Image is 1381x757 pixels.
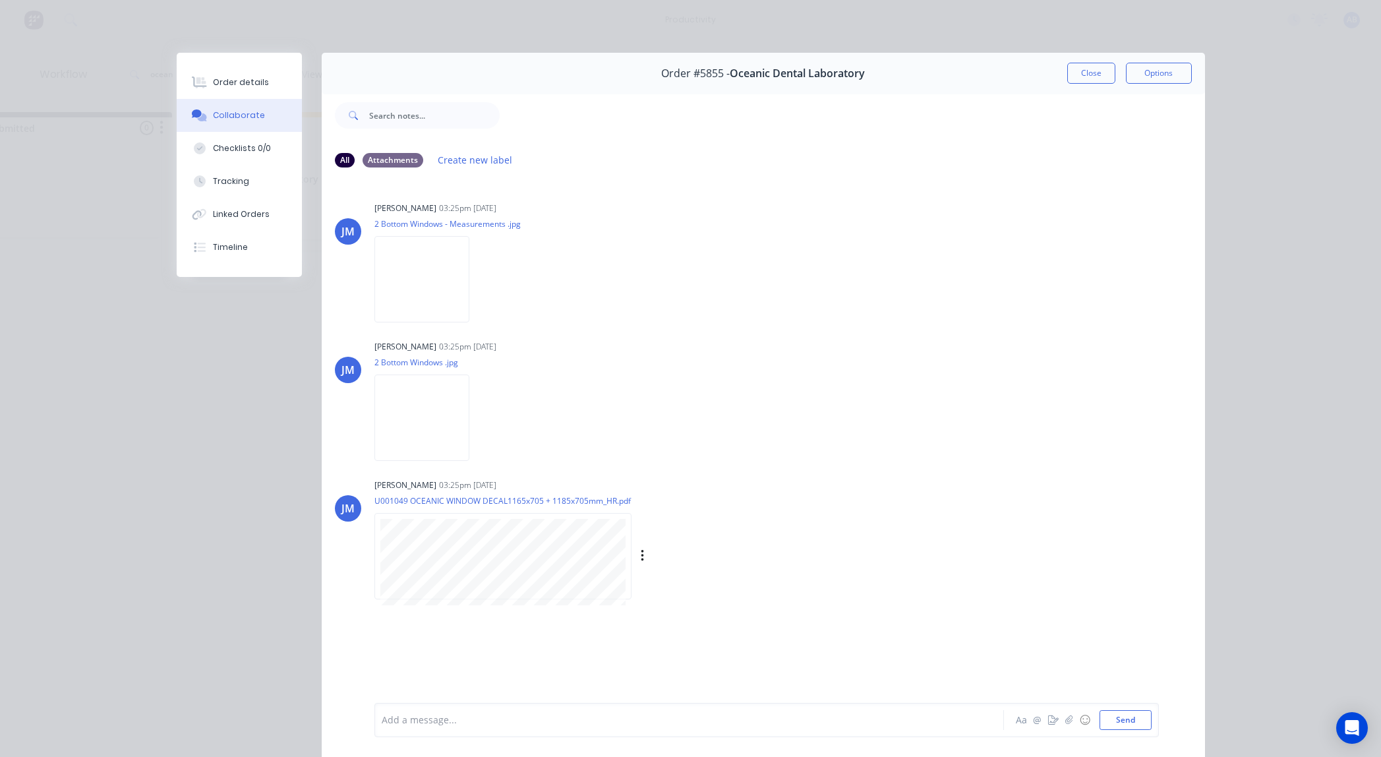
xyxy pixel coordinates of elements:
[213,208,270,220] div: Linked Orders
[335,153,355,167] div: All
[177,66,302,99] button: Order details
[213,76,269,88] div: Order details
[1100,710,1152,730] button: Send
[363,153,423,167] div: Attachments
[374,202,436,214] div: [PERSON_NAME]
[177,132,302,165] button: Checklists 0/0
[341,362,355,378] div: JM
[374,479,436,491] div: [PERSON_NAME]
[213,241,248,253] div: Timeline
[439,479,496,491] div: 03:25pm [DATE]
[1336,712,1368,744] div: Open Intercom Messenger
[1030,712,1045,728] button: @
[431,151,519,169] button: Create new label
[1067,63,1115,84] button: Close
[1014,712,1030,728] button: Aa
[374,357,483,368] p: 2 Bottom Windows .jpg
[213,142,271,154] div: Checklists 0/0
[177,231,302,264] button: Timeline
[374,218,521,229] p: 2 Bottom Windows - Measurements .jpg
[213,175,249,187] div: Tracking
[1126,63,1192,84] button: Options
[341,224,355,239] div: JM
[341,500,355,516] div: JM
[177,198,302,231] button: Linked Orders
[177,165,302,198] button: Tracking
[369,102,500,129] input: Search notes...
[661,67,730,80] span: Order #5855 -
[439,341,496,353] div: 03:25pm [DATE]
[177,99,302,132] button: Collaborate
[213,109,265,121] div: Collaborate
[439,202,496,214] div: 03:25pm [DATE]
[374,341,436,353] div: [PERSON_NAME]
[1077,712,1093,728] button: ☺
[374,495,779,506] p: U001049 OCEANIC WINDOW DECAL1165x705 + 1185x705mm_HR.pdf
[730,67,865,80] span: Oceanic Dental Laboratory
